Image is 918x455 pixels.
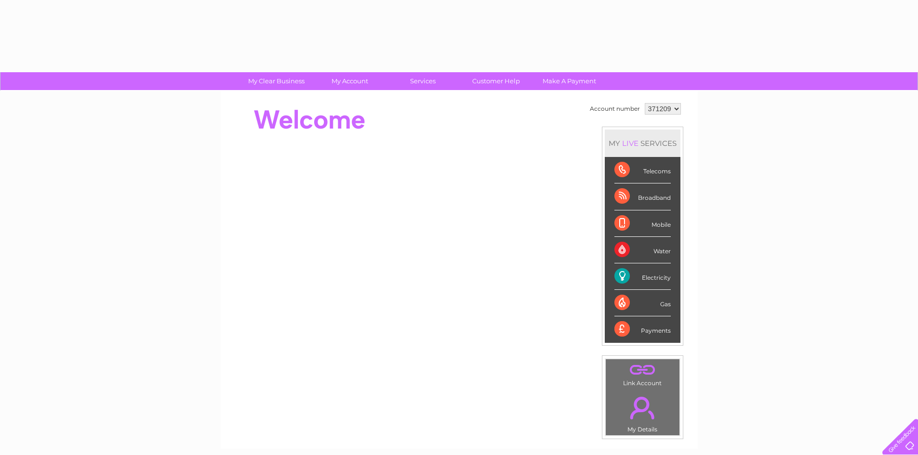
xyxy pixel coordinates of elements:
[530,72,609,90] a: Make A Payment
[620,139,640,148] div: LIVE
[614,316,671,342] div: Payments
[383,72,463,90] a: Services
[614,263,671,290] div: Electricity
[608,362,677,378] a: .
[587,101,642,117] td: Account number
[605,359,680,389] td: Link Account
[614,210,671,237] div: Mobile
[614,290,671,316] div: Gas
[310,72,389,90] a: My Account
[614,157,671,183] div: Telecoms
[605,130,680,157] div: MY SERVICES
[608,391,677,425] a: .
[614,183,671,210] div: Broadband
[456,72,536,90] a: Customer Help
[605,389,680,436] td: My Details
[237,72,316,90] a: My Clear Business
[614,237,671,263] div: Water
